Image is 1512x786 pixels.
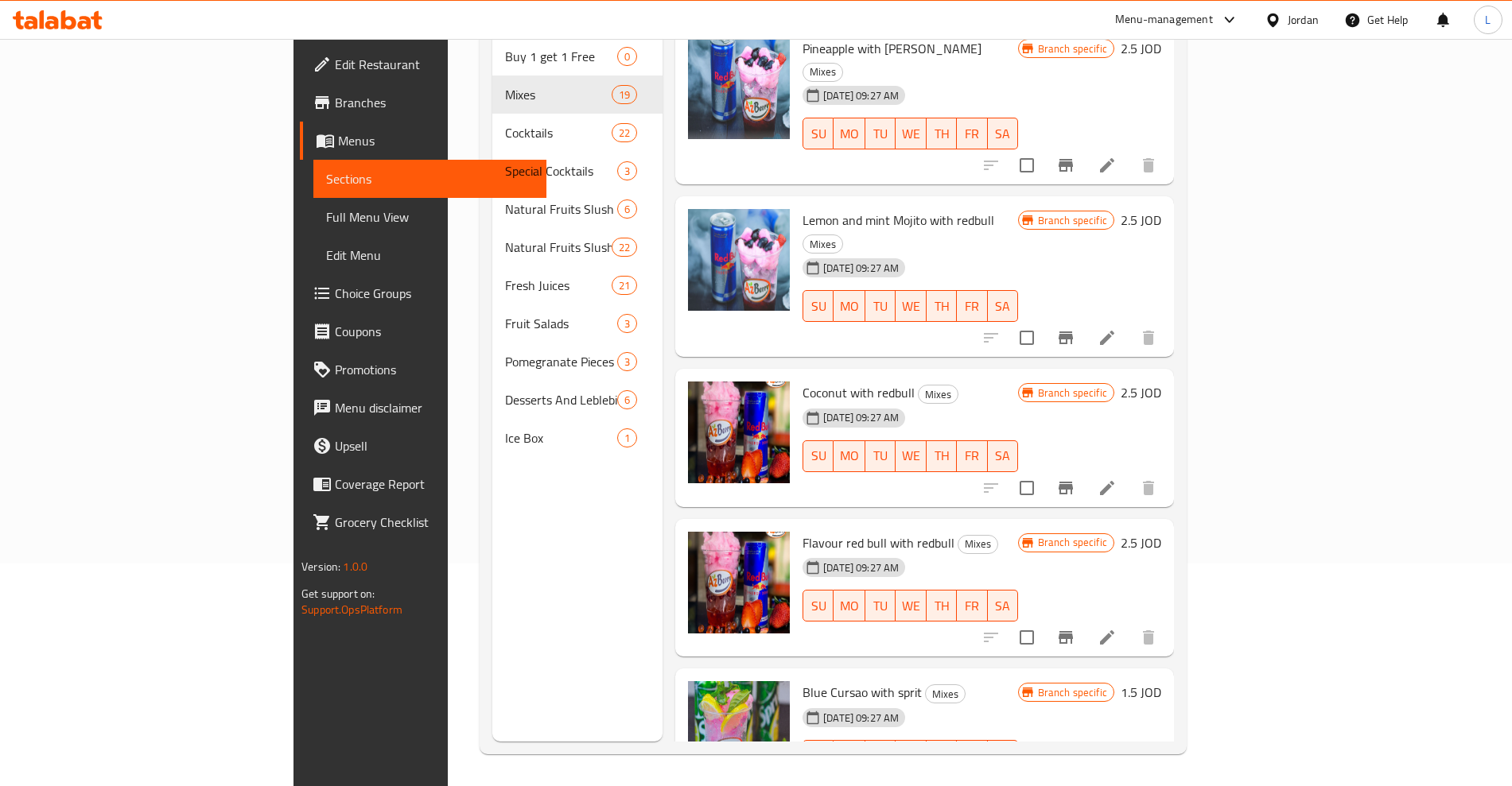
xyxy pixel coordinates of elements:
button: Branch-specific-item [1047,469,1085,507]
span: [DATE] 09:27 AM [817,88,905,103]
span: SU [810,295,827,318]
span: Branch specific [1032,535,1114,550]
a: Choice Groups [300,274,546,312]
button: SA [988,290,1018,322]
button: delete [1129,146,1168,184]
button: MO [834,290,865,322]
div: Buy 1 get 1 Free [505,47,617,66]
span: Mixes [803,235,842,254]
span: Version: [301,556,340,577]
span: 0 [618,49,636,64]
span: FR [963,594,981,618]
button: delete [1129,319,1168,357]
button: MO [834,590,865,621]
span: Blue Cursao with sprit [803,680,922,704]
a: Menus [300,122,546,160]
button: WE [896,590,927,621]
span: 3 [618,354,636,370]
div: Fruit Salads3 [492,304,663,343]
span: Upsell [335,436,533,455]
div: Special Cocktails3 [492,152,663,190]
div: Natural Fruits Slush Special [505,238,612,257]
a: Coupons [300,312,546,350]
div: Menu-management [1115,10,1213,29]
button: Branch-specific-item [1047,618,1085,656]
span: Get support on: [301,583,375,604]
span: TH [933,122,950,145]
span: SA [994,122,1012,145]
button: TU [865,290,896,322]
button: FR [957,590,987,621]
span: Mixes [505,85,612,104]
a: Sections [313,160,546,198]
button: SU [803,590,834,621]
button: FR [957,290,987,322]
span: L [1485,11,1491,29]
div: Mixes19 [492,76,663,114]
span: TH [933,295,950,318]
a: Edit Menu [313,236,546,274]
span: [DATE] 09:27 AM [817,410,905,425]
div: Special Cocktails [505,161,617,180]
button: TH [927,440,957,472]
button: FR [957,440,987,472]
div: items [617,390,637,409]
a: Edit Restaurant [300,45,546,83]
a: Support.OpsPlatform [301,599,402,620]
img: Coconut with redbull [688,381,790,483]
div: Buy 1 get 1 Free0 [492,37,663,76]
img: Flavour red bull with redbull [688,532,790,633]
span: SA [994,295,1012,318]
span: Coconut with redbull [803,381,915,405]
button: WE [896,290,927,322]
button: MO [834,118,865,149]
div: items [617,47,637,66]
span: Grocery Checklist [335,513,533,532]
span: Flavour red bull with redbull [803,531,954,555]
span: Select to update [1010,149,1044,182]
button: TU [865,590,896,621]
span: 6 [618,202,636,217]
span: Sections [326,169,533,188]
span: Desserts And Leblebi Iraqi [505,390,617,409]
span: MO [840,295,859,318]
a: Grocery Checklist [300,503,546,541]
span: MO [840,444,859,467]
span: MO [840,122,859,145]
button: SA [988,118,1018,149]
div: Mixes [803,234,843,254]
span: 3 [618,164,636,179]
span: Menus [338,131,533,150]
span: 1 [618,431,636,446]
a: Edit menu item [1098,478,1117,498]
button: WE [896,118,927,149]
button: SU [803,290,834,322]
span: 19 [612,87,636,103]
div: Jordan [1288,11,1319,29]
div: items [617,428,637,447]
span: SA [994,594,1012,618]
button: SA [988,440,1018,472]
span: SA [994,444,1012,467]
span: Select to update [1010,471,1044,505]
button: SA [988,590,1018,621]
span: Promotions [335,360,533,379]
span: TU [872,122,889,145]
span: Lemon and mint Mojito with redbull [803,208,994,232]
span: 6 [618,393,636,408]
span: Branch specific [1032,385,1114,401]
span: TU [872,295,889,318]
button: Branch-specific-item [1047,319,1085,357]
a: Full Menu View [313,198,546,236]
div: Mixes [925,684,966,703]
button: delete [1129,469,1168,507]
span: 21 [612,278,636,293]
span: Branch specific [1032,685,1114,700]
span: Branches [335,93,533,112]
a: Edit menu item [1098,628,1117,647]
div: items [617,161,637,180]
span: Mixes [803,63,842,81]
span: Coupons [335,322,533,341]
button: WE [896,440,927,472]
button: SU [803,440,834,472]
